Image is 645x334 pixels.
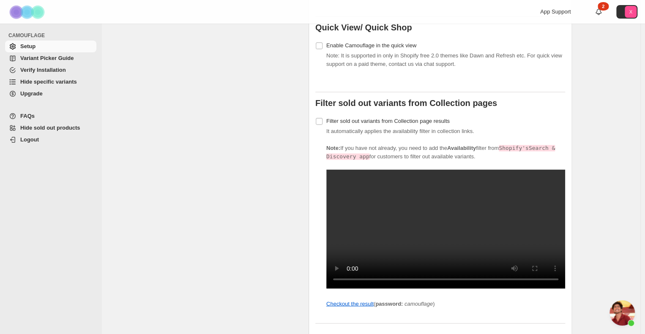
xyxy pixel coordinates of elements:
[540,8,571,15] span: App Support
[598,2,609,11] div: 2
[5,110,96,122] a: FAQs
[5,41,96,52] a: Setup
[375,300,403,307] strong: password:
[326,42,416,49] span: Enable Camouflage in the quick view
[447,145,476,151] strong: Availability
[20,125,80,131] span: Hide sold out products
[326,299,565,308] p: ( )
[326,128,565,308] span: It automatically applies the availability filter in collection links.
[5,64,96,76] a: Verify Installation
[20,43,36,49] span: Setup
[616,5,637,19] button: Avatar with initials X
[20,55,74,61] span: Variant Picker Guide
[5,52,96,64] a: Variant Picker Guide
[326,52,562,67] span: Note: It is supported in only in Shopify free 2.0 themes like Dawn and Refresh etc. For quick vie...
[5,134,96,146] a: Logout
[7,0,49,24] img: Camouflage
[5,88,96,100] a: Upgrade
[20,67,66,73] span: Verify Installation
[5,76,96,88] a: Hide specific variants
[326,118,450,124] span: Filter sold out variants from Collection page results
[404,300,433,307] i: camouflage
[315,23,412,32] b: Quick View/ Quick Shop
[20,113,35,119] span: FAQs
[594,8,603,16] a: 2
[20,79,77,85] span: Hide specific variants
[315,98,497,108] b: Filter sold out variants from Collection pages
[625,6,637,18] span: Avatar with initials X
[609,300,635,326] div: Open chat
[326,169,565,288] video: Add availability filter
[8,32,97,39] span: CAMOUFLAGE
[326,144,565,161] p: If you have not already, you need to add the filter from for customers to filter out available va...
[326,145,340,151] b: Note:
[20,136,39,143] span: Logout
[5,122,96,134] a: Hide sold out products
[629,9,632,14] text: X
[326,300,374,307] a: Checkout the result
[20,90,43,97] span: Upgrade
